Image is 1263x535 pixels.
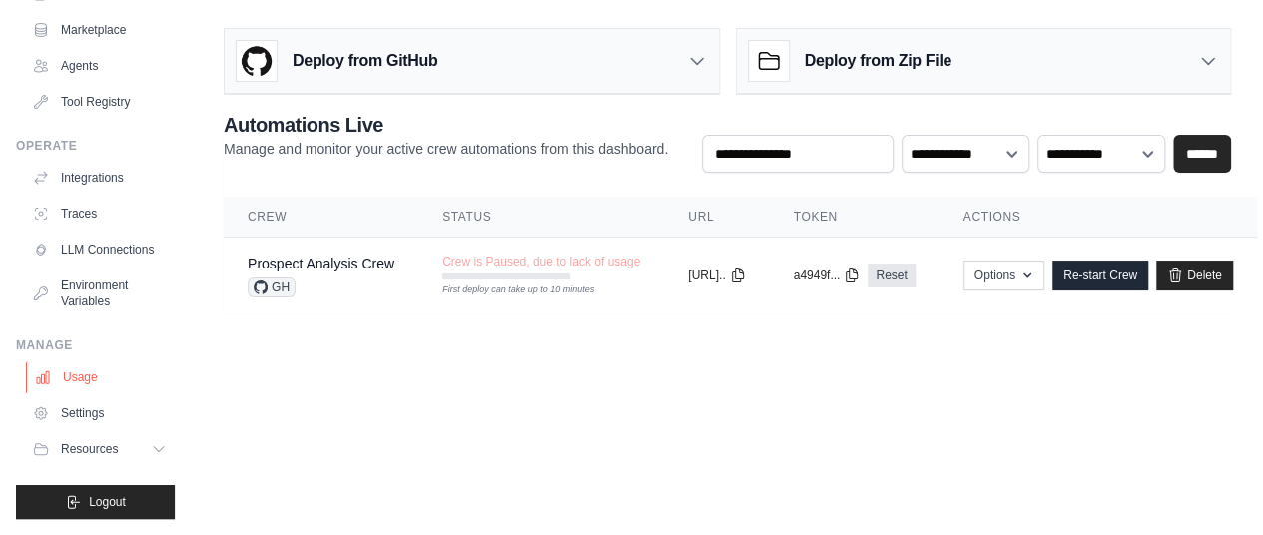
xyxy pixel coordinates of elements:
h3: Deploy from Zip File [805,49,951,73]
div: Operate [16,138,175,154]
a: Usage [26,361,177,393]
th: URL [664,197,769,238]
a: Tool Registry [24,86,175,118]
a: Delete [1156,261,1233,290]
button: Options [963,261,1044,290]
th: Status [418,197,664,238]
a: Environment Variables [24,269,175,317]
span: Resources [61,441,118,457]
button: Resources [24,433,175,465]
p: Manage and monitor your active crew automations from this dashboard. [224,139,668,159]
a: Agents [24,50,175,82]
th: Token [770,197,940,238]
iframe: Chat Widget [1163,439,1263,535]
a: Traces [24,198,175,230]
a: Prospect Analysis Crew [248,256,394,271]
a: Reset [868,264,915,287]
button: Logout [16,485,175,519]
th: Crew [224,197,418,238]
a: Integrations [24,162,175,194]
a: Marketplace [24,14,175,46]
th: Actions [940,197,1257,238]
a: Re-start Crew [1052,261,1148,290]
a: Settings [24,397,175,429]
h3: Deploy from GitHub [293,49,437,73]
img: GitHub Logo [237,41,277,81]
span: GH [248,277,296,297]
div: Manage [16,337,175,353]
span: Logout [89,494,126,510]
h2: Automations Live [224,111,668,139]
a: LLM Connections [24,234,175,266]
div: First deploy can take up to 10 minutes [442,283,570,297]
button: a4949f... [794,267,861,283]
span: Crew is Paused, due to lack of usage [442,254,640,269]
